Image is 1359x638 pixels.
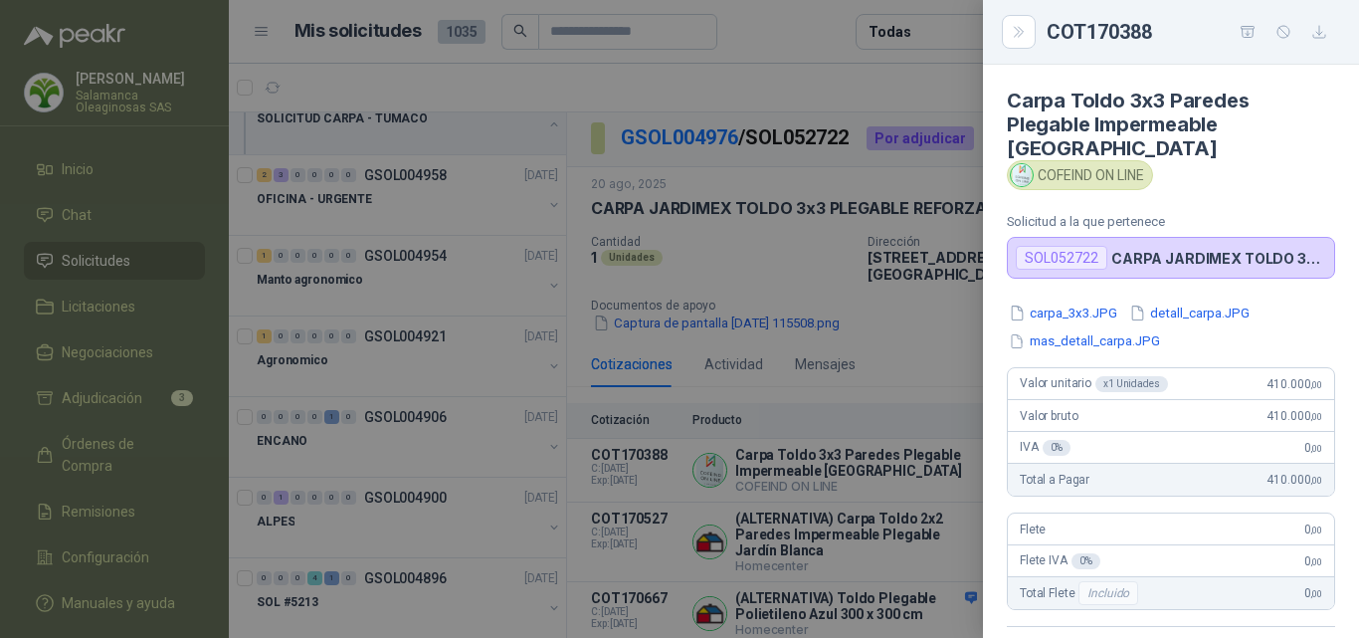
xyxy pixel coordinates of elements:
[1266,473,1322,487] span: 410.000
[1304,554,1322,568] span: 0
[1011,164,1033,186] img: Company Logo
[1310,379,1322,390] span: ,00
[1310,525,1322,535] span: ,00
[1007,303,1119,323] button: carpa_3x3.JPG
[1020,581,1142,605] span: Total Flete
[1310,588,1322,599] span: ,00
[1127,303,1252,323] button: detall_carpa.JPG
[1020,473,1089,487] span: Total a Pagar
[1007,89,1335,160] h4: Carpa Toldo 3x3 Paredes Plegable Impermeable [GEOGRAPHIC_DATA]
[1111,250,1326,267] p: CARPA JARDIMEX TOLDO 3x3 PLEGABLE REFORZADA IMPERMEABLE
[1310,411,1322,422] span: ,00
[1020,376,1168,392] span: Valor unitario
[1304,586,1322,600] span: 0
[1266,409,1322,423] span: 410.000
[1020,523,1046,536] span: Flete
[1016,246,1107,270] div: SOL052722
[1020,440,1070,456] span: IVA
[1071,553,1100,569] div: 0 %
[1007,331,1162,352] button: mas_detall_carpa.JPG
[1304,441,1322,455] span: 0
[1020,409,1077,423] span: Valor bruto
[1310,556,1322,567] span: ,00
[1078,581,1138,605] div: Incluido
[1047,16,1335,48] div: COT170388
[1266,377,1322,391] span: 410.000
[1304,523,1322,536] span: 0
[1043,440,1071,456] div: 0 %
[1007,160,1153,190] div: COFEIND ON LINE
[1007,214,1335,229] p: Solicitud a la que pertenece
[1007,20,1031,44] button: Close
[1095,376,1168,392] div: x 1 Unidades
[1310,443,1322,454] span: ,00
[1020,553,1100,569] span: Flete IVA
[1310,475,1322,486] span: ,00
